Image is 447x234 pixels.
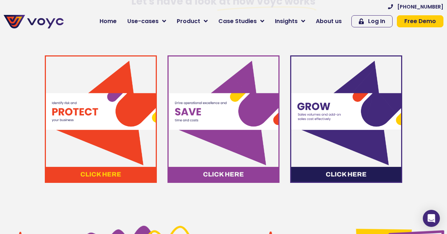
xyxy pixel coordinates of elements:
[218,17,257,26] span: Case Studies
[122,14,171,28] a: Use-cases
[91,28,108,37] span: Phone
[368,18,385,24] span: Log In
[270,14,310,28] a: Insights
[203,171,244,178] span: Click here
[316,17,342,26] span: About us
[310,14,347,28] a: About us
[177,17,200,26] span: Product
[291,167,401,182] a: Click here
[127,17,159,26] span: Use-cases
[213,14,270,28] a: Case Studies
[397,15,443,27] a: Free Demo
[388,4,443,9] a: [PHONE_NUMBER]
[326,171,367,178] span: Click here
[80,171,121,178] span: Click here
[169,167,278,182] a: Click here
[46,167,156,182] a: Click here
[91,58,115,66] span: Job title
[397,4,443,9] span: [PHONE_NUMBER]
[94,14,122,28] a: Home
[351,15,393,27] a: Log In
[4,15,64,28] img: voyc-full-logo
[171,14,213,28] a: Product
[275,17,298,26] span: Insights
[100,17,117,26] span: Home
[404,18,436,24] span: Free Demo
[423,210,440,227] div: Open Intercom Messenger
